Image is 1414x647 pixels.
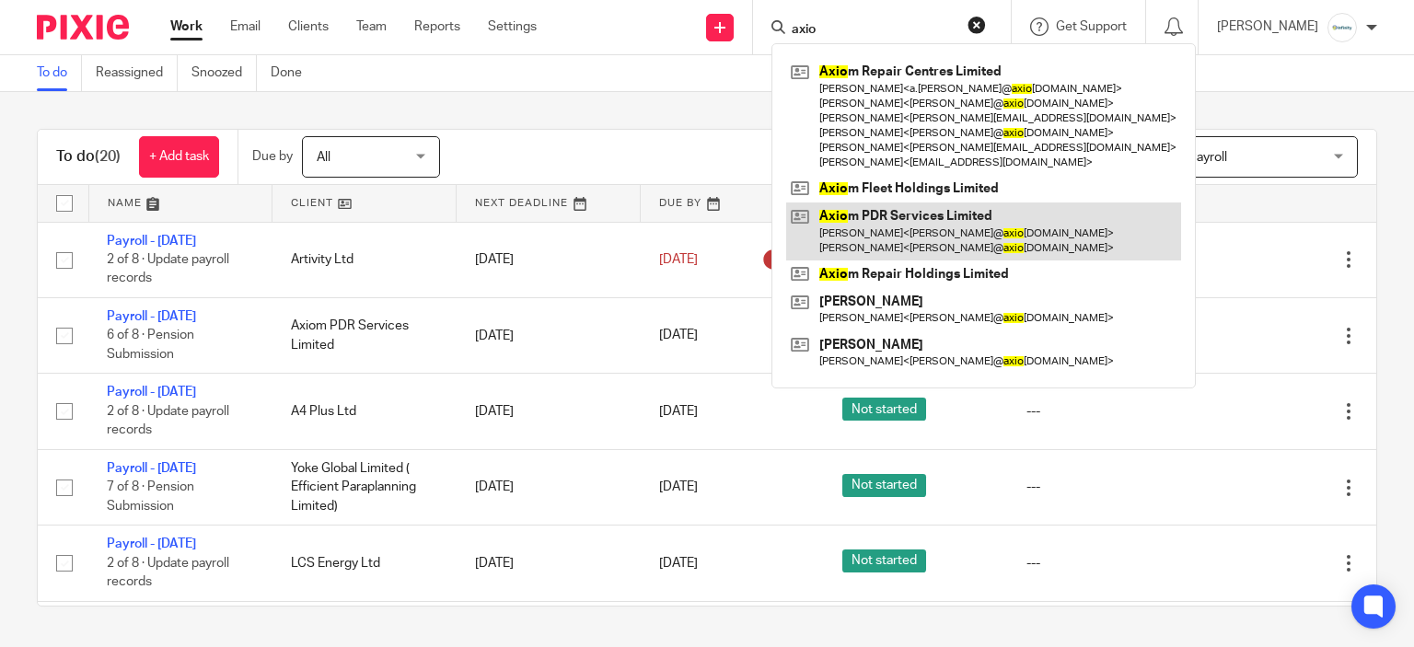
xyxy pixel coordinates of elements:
img: Pixie [37,15,129,40]
a: Payroll - [DATE] [107,310,196,323]
span: [DATE] [659,253,698,266]
td: [DATE] [457,449,641,525]
a: Team [356,17,387,36]
img: Infinity%20Logo%20with%20Whitespace%20.png [1327,13,1357,42]
span: [DATE] [659,329,698,342]
span: 6 of 8 · Pension Submission [107,329,194,362]
div: --- [1026,478,1174,496]
div: --- [1026,402,1174,421]
h1: To do [56,147,121,167]
span: [DATE] [659,481,698,494]
div: --- [1026,554,1174,572]
button: Clear [968,16,986,34]
span: 2 of 8 · Update payroll records [107,253,229,285]
a: Work [170,17,203,36]
span: Payroll [1188,151,1227,164]
td: [DATE] [457,222,641,297]
a: To do [37,55,82,91]
span: [DATE] [659,557,698,570]
a: Settings [488,17,537,36]
span: 2 of 8 · Update payroll records [107,557,229,589]
td: [DATE] [457,297,641,373]
a: Payroll - [DATE] [107,386,196,399]
td: [DATE] [457,374,641,449]
span: Not started [842,398,926,421]
span: 7 of 8 · Pension Submission [107,480,194,513]
a: Snoozed [191,55,257,91]
span: Get Support [1056,20,1127,33]
p: Due by [252,147,293,166]
a: Payroll - [DATE] [107,462,196,475]
td: Yoke Global Limited ( Efficient Paraplanning Limited) [272,449,457,525]
a: Reports [414,17,460,36]
input: Search [790,22,956,39]
td: Artivity Ltd [272,222,457,297]
a: Reassigned [96,55,178,91]
span: 2 of 8 · Update payroll records [107,405,229,437]
p: [PERSON_NAME] [1217,17,1318,36]
span: [DATE] [659,405,698,418]
a: Payroll - [DATE] [107,235,196,248]
a: Clients [288,17,329,36]
td: LCS Energy Ltd [272,526,457,601]
span: Not started [842,474,926,497]
span: Not started [842,549,926,572]
a: Done [271,55,316,91]
td: Axiom PDR Services Limited [272,297,457,373]
span: (20) [95,149,121,164]
td: A4 Plus Ltd [272,374,457,449]
a: Payroll - [DATE] [107,537,196,550]
span: All [317,151,330,164]
td: [DATE] [457,526,641,601]
a: + Add task [139,136,219,178]
a: Email [230,17,261,36]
